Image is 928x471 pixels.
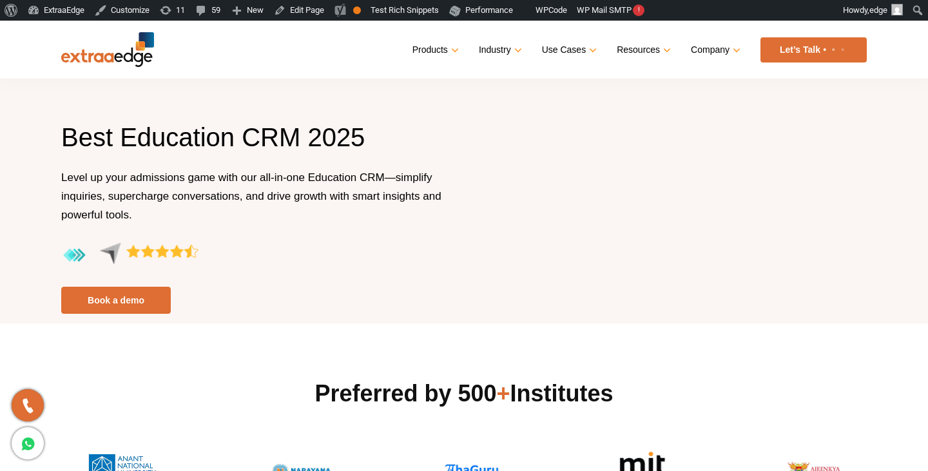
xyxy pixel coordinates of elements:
a: Company [691,41,738,59]
h2: Preferred by 500 Institutes [61,378,867,409]
span: edge [869,5,887,15]
a: Let’s Talk [760,37,867,62]
img: aggregate-rating-by-users [61,242,198,269]
a: Industry [479,41,519,59]
span: ! [633,5,644,16]
a: Use Cases [542,41,594,59]
span: Level up your admissions game with our all-in-one Education CRM—simplify inquiries, supercharge c... [61,171,441,221]
a: Products [412,41,456,59]
h1: Best Education CRM 2025 [61,120,454,168]
span: + [497,380,510,407]
a: Resources [617,41,668,59]
a: Book a demo [61,287,171,314]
